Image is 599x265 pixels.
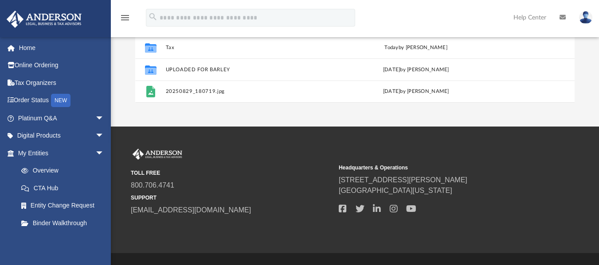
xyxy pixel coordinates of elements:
a: [EMAIL_ADDRESS][DOMAIN_NAME] [131,206,251,214]
i: menu [120,12,130,23]
div: [DATE] by [PERSON_NAME] [334,88,498,96]
a: 800.706.4741 [131,181,174,189]
div: NEW [51,94,70,107]
span: arrow_drop_down [95,127,113,145]
a: Entity Change Request [12,197,117,215]
span: arrow_drop_down [95,144,113,162]
button: Tax [166,44,330,50]
a: Order StatusNEW [6,92,117,110]
small: Headquarters & Operations [339,164,540,172]
small: TOLL FREE [131,169,333,177]
a: Digital Productsarrow_drop_down [6,127,117,145]
img: Anderson Advisors Platinum Portal [131,149,184,160]
a: My Entitiesarrow_drop_down [6,144,117,162]
button: UPLOADED FOR BARLEY [166,66,330,72]
button: 20250829_180719.jpg [166,88,330,94]
a: Binder Walkthrough [12,214,117,232]
a: Overview [12,162,117,180]
div: [DATE] by [PERSON_NAME] [334,65,498,73]
span: today [384,45,398,50]
a: My Blueprint [12,232,113,250]
small: SUPPORT [131,194,333,202]
a: menu [120,17,130,23]
img: User Pic [579,11,592,24]
i: search [148,12,158,22]
a: [GEOGRAPHIC_DATA][US_STATE] [339,187,452,194]
a: Platinum Q&Aarrow_drop_down [6,109,117,127]
a: Home [6,39,117,57]
div: by [PERSON_NAME] [334,43,498,51]
a: CTA Hub [12,179,117,197]
img: Anderson Advisors Platinum Portal [4,11,84,28]
span: arrow_drop_down [95,109,113,127]
a: Online Ordering [6,57,117,74]
a: [STREET_ADDRESS][PERSON_NAME] [339,176,467,184]
a: Tax Organizers [6,74,117,92]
